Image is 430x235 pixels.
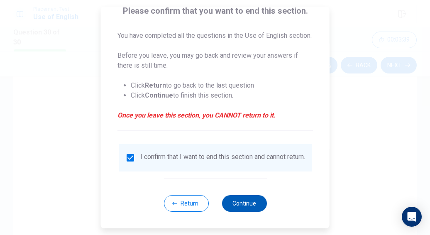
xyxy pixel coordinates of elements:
[117,51,313,71] p: Before you leave, you may go back and review your answers if there is still time.
[145,81,166,89] strong: Return
[222,195,266,212] button: Continue
[140,153,305,163] div: I confirm that I want to end this section and cannot return.
[145,91,173,99] strong: Continue
[131,81,313,91] li: Click to go back to the last question
[117,31,313,41] p: You have completed all the questions in the Use of English section.
[164,195,208,212] button: Return
[131,91,313,100] li: Click to finish this section.
[117,110,313,120] em: Once you leave this section, you CANNOT return to it.
[402,207,422,227] div: Open Intercom Messenger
